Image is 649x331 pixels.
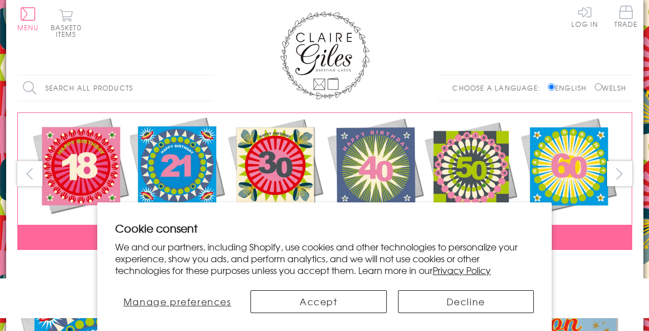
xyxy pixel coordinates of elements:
[115,290,239,313] button: Manage preferences
[17,75,213,101] input: Search all products
[250,290,386,313] button: Accept
[548,83,555,91] input: English
[433,263,491,277] a: Privacy Policy
[51,9,82,37] button: Basket0 items
[398,290,534,313] button: Decline
[115,220,534,236] h2: Cookie consent
[595,83,602,91] input: Welsh
[124,295,231,308] span: Manage preferences
[17,7,39,31] button: Menu
[17,22,39,32] span: Menu
[115,241,534,276] p: We and our partners, including Shopify, use cookies and other technologies to personalize your ex...
[17,258,632,276] div: Carousel Pagination
[17,161,42,186] button: prev
[280,11,369,100] img: Claire Giles Greetings Cards
[607,161,632,186] button: next
[595,83,627,93] label: Welsh
[614,6,638,27] span: Trade
[56,22,82,39] span: 0 items
[548,83,592,93] label: English
[571,6,598,27] a: Log In
[614,6,638,30] a: Trade
[202,75,213,101] input: Search
[452,83,546,93] p: Choose a language:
